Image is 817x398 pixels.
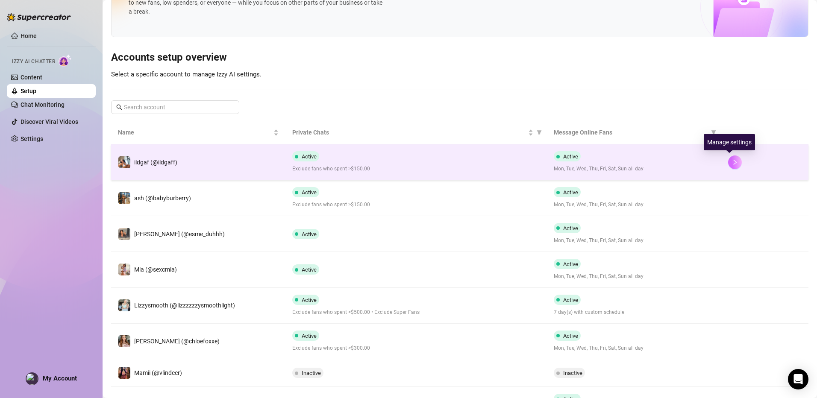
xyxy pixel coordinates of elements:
[711,130,716,135] span: filter
[285,121,547,144] th: Private Chats
[554,128,708,137] span: Message Online Fans
[563,333,578,339] span: Active
[43,375,77,382] span: My Account
[535,126,544,139] span: filter
[134,231,225,237] span: [PERSON_NAME] (@esme_duhhh)
[134,266,177,273] span: Mia (@sexcmia)
[728,155,742,169] button: right
[118,128,272,137] span: Name
[554,272,714,281] span: Mon, Tue, Wed, Thu, Fri, Sat, Sun all day
[292,344,540,352] span: Exclude fans who spent >$300.00
[563,189,578,196] span: Active
[302,370,321,376] span: Inactive
[21,74,42,81] a: Content
[116,104,122,110] span: search
[118,367,130,379] img: Mamii (@vlindeer)
[111,51,808,64] h3: Accounts setup overview
[12,58,55,66] span: Izzy AI Chatter
[118,156,130,168] img: ildgaf (@ildgaff)
[118,263,130,275] img: Mia (@sexcmia)
[134,195,191,202] span: ash (@babyburberry)
[709,126,718,139] span: filter
[134,302,235,309] span: Lizzysmooth (@lizzzzzzysmoothlight)
[21,88,36,94] a: Setup
[788,369,808,389] div: Open Intercom Messenger
[118,228,130,240] img: Esmeralda (@esme_duhhh)
[554,344,714,352] span: Mon, Tue, Wed, Thu, Fri, Sat, Sun all day
[111,121,285,144] th: Name
[134,338,220,345] span: [PERSON_NAME] (@chloefoxxe)
[292,201,540,209] span: Exclude fans who spent >$150.00
[118,299,130,311] img: Lizzysmooth (@lizzzzzzysmoothlight)
[563,261,578,267] span: Active
[21,32,37,39] a: Home
[704,134,755,150] div: Manage settings
[302,153,317,160] span: Active
[563,153,578,160] span: Active
[554,201,714,209] span: Mon, Tue, Wed, Thu, Fri, Sat, Sun all day
[732,159,738,165] span: right
[563,297,578,303] span: Active
[21,135,43,142] a: Settings
[563,225,578,231] span: Active
[124,102,227,112] input: Search account
[302,266,317,273] span: Active
[292,165,540,173] span: Exclude fans who spent >$150.00
[111,70,262,78] span: Select a specific account to manage Izzy AI settings.
[21,101,65,108] a: Chat Monitoring
[302,231,317,237] span: Active
[554,237,714,245] span: Mon, Tue, Wed, Thu, Fri, Sat, Sun all day
[134,369,182,376] span: Mamii (@vlindeer)
[118,192,130,204] img: ash (@babyburberry)
[7,13,71,21] img: logo-BBDzfeDw.svg
[134,159,177,166] span: ildgaf (@ildgaff)
[537,130,542,135] span: filter
[302,297,317,303] span: Active
[302,189,317,196] span: Active
[26,373,38,385] img: profilePics%2FAqo3xKrkJ1gtiyPtenJgWSi4ETq1.jpeg
[59,54,72,67] img: AI Chatter
[554,165,714,173] span: Mon, Tue, Wed, Thu, Fri, Sat, Sun all day
[21,118,78,125] a: Discover Viral Videos
[302,333,317,339] span: Active
[563,370,582,376] span: Inactive
[292,128,526,137] span: Private Chats
[554,308,714,316] span: 7 day(s) with custom schedule
[292,308,540,316] span: Exclude fans who spent >$500.00 • Exclude Super Fans
[118,335,130,347] img: Chloe (@chloefoxxe)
